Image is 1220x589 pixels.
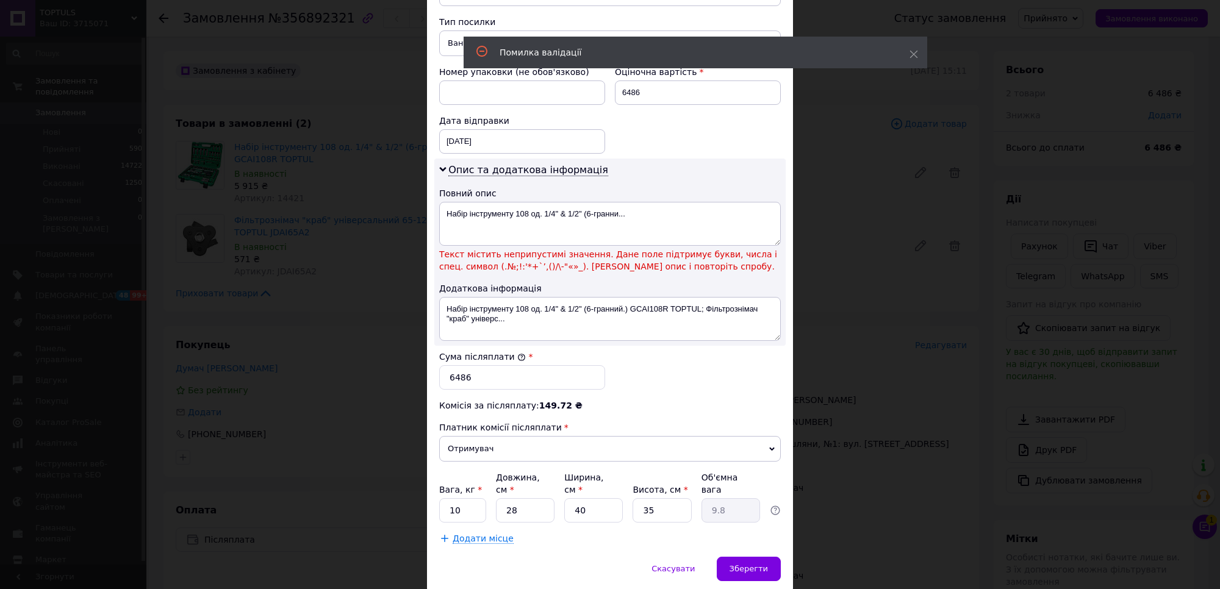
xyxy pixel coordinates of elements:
[439,297,781,341] textarea: Набір інструменту 108 од. 1/4" & 1/2" (6-гранний.) GCAI108R TOPTUL; Фільтрознімач "краб" універс...
[439,399,781,412] div: Комісія за післяплату:
[496,473,540,494] label: Довжина, см
[615,66,781,78] div: Оціночна вартість
[651,564,695,573] span: Скасувати
[633,485,687,494] label: Висота, см
[730,564,768,573] span: Зберегти
[448,164,608,176] span: Опис та додаткова інформація
[439,352,526,362] label: Сума післяплати
[439,202,781,246] textarea: Набір інструменту 108 од. 1/4" & 1/2" (6-гранни...
[439,30,781,56] span: Вантаж
[439,17,495,27] span: Тип посилки
[439,485,482,494] label: Вага, кг
[439,436,781,462] span: Отримувач
[439,187,781,199] div: Повний опис
[453,534,514,544] span: Додати місце
[701,471,760,496] div: Об'ємна вага
[564,473,603,494] label: Ширина, см
[439,248,781,273] span: Текст містить неприпустимі значення. Дане поле підтримує букви, числа і спец. символ (.№;!:'*+`’,...
[439,423,562,432] span: Платник комісії післяплати
[539,401,583,410] span: 149.72 ₴
[500,46,879,59] div: Помилка валідації
[439,282,781,294] div: Додаткова інформація
[439,66,605,78] div: Номер упаковки (не обов'язково)
[439,115,605,127] div: Дата відправки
